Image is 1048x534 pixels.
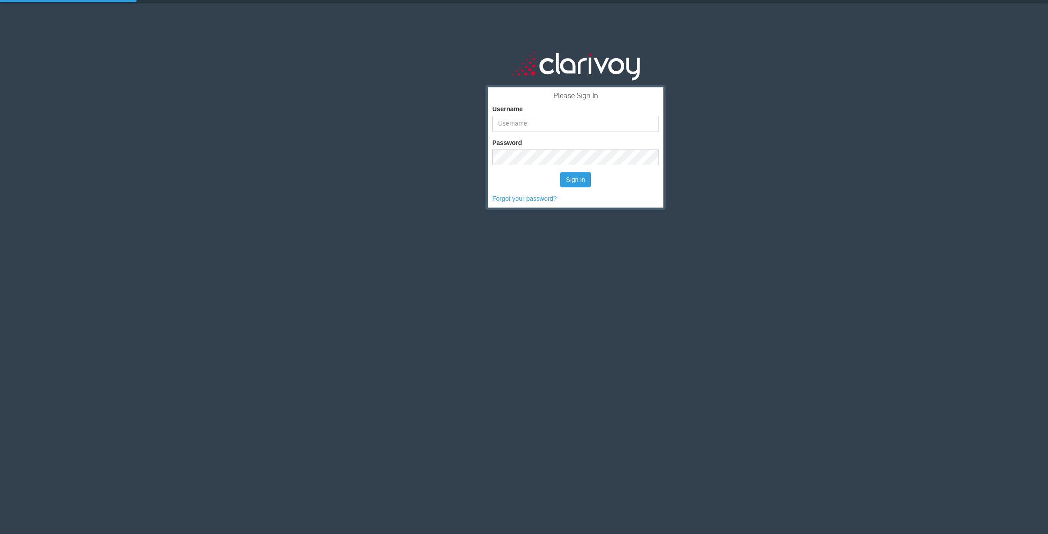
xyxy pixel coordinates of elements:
[492,138,522,147] label: Password
[492,195,557,202] a: Forgot your password?
[512,50,640,81] img: clarivoy_whitetext_transbg.svg
[492,116,659,131] input: Username
[492,104,523,113] label: Username
[560,172,591,187] button: Sign in
[492,92,659,100] h3: Please Sign In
